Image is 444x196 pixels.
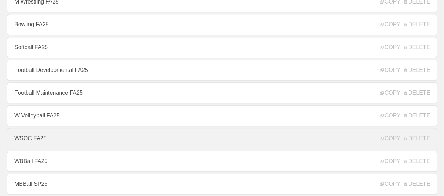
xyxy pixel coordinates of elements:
[7,37,437,58] a: Softball FA25
[404,44,430,50] span: DELETE
[380,90,400,96] span: COPY
[7,14,437,35] a: Bowling FA25
[380,113,400,119] span: COPY
[7,128,437,149] a: WSOC FA25
[404,90,430,96] span: DELETE
[404,67,430,73] span: DELETE
[7,82,437,103] a: Football Maintenance FA25
[7,174,437,195] a: MBBall SP25
[7,151,437,172] a: WBBall FA25
[404,113,430,119] span: DELETE
[380,21,400,28] span: COPY
[7,60,437,81] a: Football Developmental FA25
[404,21,430,28] span: DELETE
[380,44,400,50] span: COPY
[7,105,437,126] a: W Volleyball FA25
[318,115,444,196] iframe: Chat Widget
[380,67,400,73] span: COPY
